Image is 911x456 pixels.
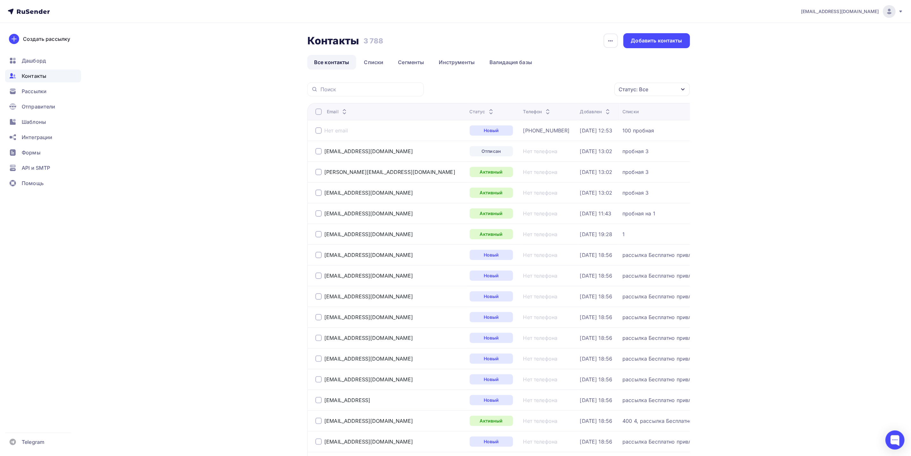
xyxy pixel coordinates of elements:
a: Нет телефона [523,148,558,154]
a: пробная на 1 [622,210,655,217]
div: Активный [470,188,513,198]
span: Отправители [22,103,55,110]
a: Активный [470,416,513,426]
div: [EMAIL_ADDRESS][DOMAIN_NAME] [324,418,413,424]
a: рассылка Бесплатно привлеку 10-30 новых платных пациентов [622,252,782,258]
a: [EMAIL_ADDRESS][DOMAIN_NAME] [324,438,413,445]
div: [EMAIL_ADDRESS][DOMAIN_NAME] [324,273,413,279]
div: Статус [470,108,495,115]
a: [EMAIL_ADDRESS][DOMAIN_NAME] [324,231,413,237]
a: [DATE] 13:02 [580,148,613,154]
a: Новый [470,125,513,136]
a: [PHONE_NUMBER] [523,127,570,134]
a: Новый [470,374,513,385]
a: рассылка Бесплатно привлеку 10-30 новых платных пациентов [622,397,782,403]
a: [DATE] 13:02 [580,190,613,196]
a: [DATE] 11:43 [580,210,612,217]
a: рассылка Бесплатно привлеку 10-30 новых платных пациентов [622,335,782,341]
a: Новый [470,333,513,343]
a: пробная 3 [622,190,649,196]
a: [DATE] 18:56 [580,355,613,362]
span: API и SMTP [22,164,50,172]
a: рассылка Бесплатно привлеку 10-30 новых платных пациентов [622,376,782,383]
div: [EMAIL_ADDRESS][DOMAIN_NAME] [324,376,413,383]
div: Нет телефона [523,210,558,217]
a: Инструменты [432,55,482,70]
button: Статус: Все [614,82,690,96]
span: Интеграции [22,133,52,141]
a: [EMAIL_ADDRESS][DOMAIN_NAME] [324,148,413,154]
div: [EMAIL_ADDRESS][DOMAIN_NAME] [324,293,413,300]
a: Нет телефона [523,335,558,341]
div: Новый [470,291,513,302]
div: Статус: Все [619,86,648,93]
div: рассылка Бесплатно привлеку 10-30 новых платных пациентов [622,438,782,445]
a: [DATE] 18:56 [580,335,613,341]
div: Нет телефона [523,190,558,196]
div: 100 пробная [622,127,654,134]
div: 400 4, рассылка Бесплатно привлеку 10-30 новых платных пациентов [622,418,782,424]
div: Нет телефона [523,438,558,445]
a: Нет телефона [523,314,558,320]
a: Все контакты [307,55,356,70]
a: Нет email [324,127,348,134]
a: [EMAIL_ADDRESS][DOMAIN_NAME] [324,190,413,196]
a: Формы [5,146,81,159]
a: Нет телефона [523,231,558,237]
a: Рассылки [5,85,81,98]
div: рассылка Бесплатно привлеку 10-30 новых платных пациентов [622,314,782,320]
a: Новый [470,312,513,322]
div: [DATE] 18:56 [580,376,613,383]
a: рассылка Бесплатно привлеку 10-30 новых платных пациентов [622,273,782,279]
span: Рассылки [22,87,47,95]
a: Новый [470,271,513,281]
a: Нет телефона [523,397,558,403]
div: [DATE] 19:28 [580,231,613,237]
a: [DATE] 18:56 [580,252,613,258]
a: Дашборд [5,54,81,67]
h2: Контакты [307,34,359,47]
div: [EMAIL_ADDRESS][DOMAIN_NAME] [324,335,413,341]
a: Нет телефона [523,252,558,258]
div: [DATE] 18:56 [580,293,613,300]
span: Дашборд [22,57,46,64]
div: Списки [622,108,639,115]
a: Новый [470,250,513,260]
a: Нет телефона [523,293,558,300]
a: Нет телефона [523,273,558,279]
div: [EMAIL_ADDRESS][DOMAIN_NAME] [324,314,413,320]
span: Telegram [22,438,44,446]
a: [EMAIL_ADDRESS] [324,397,370,403]
a: [EMAIL_ADDRESS][DOMAIN_NAME] [324,210,413,217]
div: Активный [470,229,513,239]
h3: 3 788 [364,36,384,45]
a: Отправители [5,100,81,113]
a: Нет телефона [523,355,558,362]
a: Нет телефона [523,376,558,383]
a: [DATE] 12:53 [580,127,613,134]
a: [DATE] 18:56 [580,397,613,403]
a: [DATE] 13:02 [580,169,613,175]
a: рассылка Бесплатно привлеку 10-30 новых платных пациентов [622,293,782,300]
a: Отписан [470,146,513,156]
